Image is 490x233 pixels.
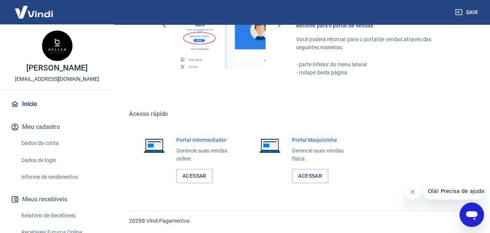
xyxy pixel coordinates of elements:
button: Meus recebíveis [9,191,105,208]
iframe: Fechar mensagem [405,184,420,199]
span: Olá! Precisa de ajuda? [5,5,64,11]
p: [PERSON_NAME] [26,64,87,72]
a: Dados da conta [18,135,105,151]
iframe: Mensagem da empresa [423,183,484,199]
a: Início [9,96,105,112]
img: Imagem de um notebook aberto [138,136,170,154]
h5: Acesso rápido [129,110,472,118]
p: Você poderá retornar para o portal de vendas através das seguintes maneiras: [296,35,453,51]
a: Relatório de Recebíveis [18,208,105,223]
p: [EMAIL_ADDRESS][DOMAIN_NAME] [15,75,99,83]
a: Acessar [292,169,328,183]
img: Imagem de um notebook aberto [254,136,286,154]
h6: Portal Intermediador [176,136,231,144]
img: 8d4cfcc9-1076-4a00-ac42-cd41f19bf379.jpeg [42,31,73,61]
a: Informe de rendimentos [18,169,105,185]
button: Sair [453,5,481,19]
h6: Retorne para o portal de vendas [296,22,453,29]
iframe: Botão para abrir a janela de mensagens [459,202,484,227]
a: Dados de login [18,153,105,168]
a: Acessar [176,169,213,183]
p: - parte inferior do menu lateral [296,61,453,69]
img: Vindi [9,0,59,24]
h6: Portal Maquininha [292,136,347,144]
p: - rodapé desta página [296,69,453,77]
p: Gerencie suas vendas física. [292,147,347,163]
p: 2025 © [129,217,472,225]
a: Vindi Pagamentos [147,218,190,224]
button: Meu cadastro [9,119,105,135]
p: Gerencie suas vendas online. [176,147,231,163]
